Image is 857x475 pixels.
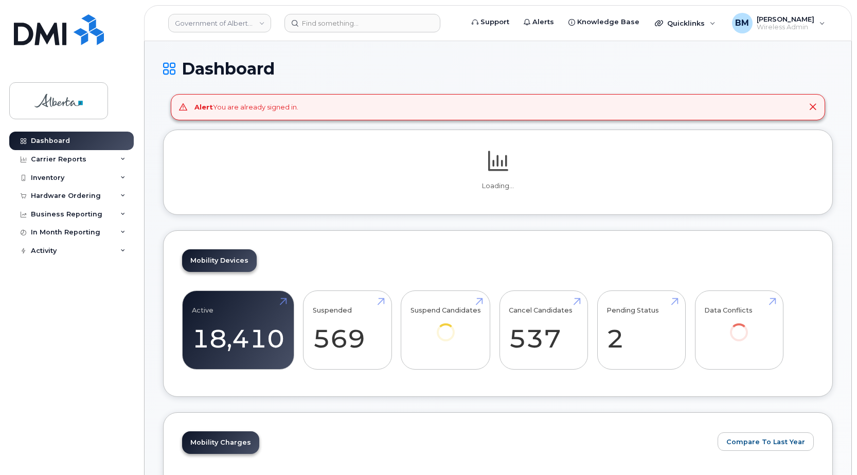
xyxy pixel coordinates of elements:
button: Compare To Last Year [718,432,814,451]
a: Mobility Devices [182,249,257,272]
a: Active 18,410 [192,296,284,364]
a: Suspended 569 [313,296,382,364]
span: Compare To Last Year [726,437,805,447]
div: You are already signed in. [194,102,298,112]
p: Loading... [182,181,814,191]
a: Mobility Charges [182,431,259,454]
strong: Alert [194,103,213,111]
a: Suspend Candidates [410,296,481,355]
h1: Dashboard [163,60,833,78]
a: Pending Status 2 [606,296,676,364]
a: Data Conflicts [704,296,774,355]
a: Cancel Candidates 537 [509,296,578,364]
